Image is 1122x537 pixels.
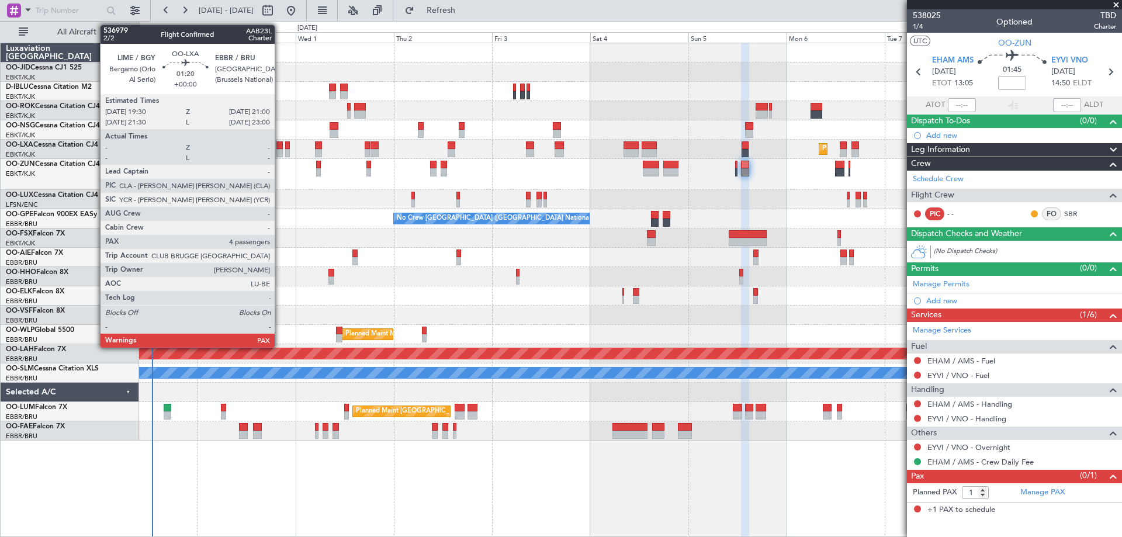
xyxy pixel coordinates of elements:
[932,78,951,89] span: ETOT
[6,346,66,353] a: OO-LAHFalcon 7X
[927,457,1034,467] a: EHAM / AMS - Crew Daily Fee
[913,174,964,185] a: Schedule Crew
[99,32,197,43] div: Mon 29
[1042,207,1061,220] div: FO
[927,442,1010,452] a: EYVI / VNO - Overnight
[6,335,37,344] a: EBBR/BRU
[1094,22,1116,32] span: Charter
[911,383,944,397] span: Handling
[926,130,1116,140] div: Add new
[1080,309,1097,321] span: (1/6)
[688,32,787,43] div: Sun 5
[998,37,1031,49] span: OO-ZUN
[6,122,35,129] span: OO-NSG
[927,399,1012,409] a: EHAM / AMS - Handling
[787,32,885,43] div: Mon 6
[911,157,931,171] span: Crew
[297,23,317,33] div: [DATE]
[6,346,34,353] span: OO-LAH
[6,200,38,209] a: LFSN/ENC
[911,340,927,354] span: Fuel
[6,307,65,314] a: OO-VSFFalcon 8X
[913,325,971,337] a: Manage Services
[13,23,127,41] button: All Aircraft
[6,192,98,199] a: OO-LUXCessna Citation CJ4
[6,432,37,441] a: EBBR/BRU
[6,103,35,110] span: OO-ROK
[6,423,65,430] a: OO-FAEFalcon 7X
[6,288,32,295] span: OO-ELK
[932,66,956,78] span: [DATE]
[6,288,64,295] a: OO-ELKFalcon 8X
[6,73,35,82] a: EBKT/KJK
[6,297,37,306] a: EBBR/BRU
[927,414,1006,424] a: EYVI / VNO - Handling
[6,250,63,257] a: OO-AIEFalcon 7X
[6,413,37,421] a: EBBR/BRU
[6,141,98,148] a: OO-LXACessna Citation CJ4
[199,5,254,16] span: [DATE] - [DATE]
[6,327,34,334] span: OO-WLP
[492,32,590,43] div: Fri 3
[911,115,970,128] span: Dispatch To-Dos
[6,365,34,372] span: OO-SLM
[6,131,35,140] a: EBKT/KJK
[932,55,974,67] span: EHAM AMS
[947,209,974,219] div: - -
[910,36,930,46] button: UTC
[996,16,1033,28] div: Optioned
[394,32,492,43] div: Thu 2
[6,64,30,71] span: OO-JID
[954,78,973,89] span: 13:05
[141,23,161,33] div: [DATE]
[925,207,944,220] div: PIC
[1051,78,1070,89] span: 14:50
[934,247,1122,259] div: (No Dispatch Checks)
[590,32,688,43] div: Sat 4
[345,325,430,343] div: Planned Maint Milan (Linate)
[1051,55,1088,67] span: EYVI VNO
[6,355,37,363] a: EBBR/BRU
[6,84,29,91] span: D-IBLU
[6,211,103,218] a: OO-GPEFalcon 900EX EASy II
[296,32,394,43] div: Wed 1
[6,161,100,168] a: OO-ZUNCessna Citation CJ4
[399,1,469,20] button: Refresh
[6,64,82,71] a: OO-JIDCessna CJ1 525
[6,122,100,129] a: OO-NSGCessna Citation CJ4
[6,307,33,314] span: OO-VSF
[6,230,65,237] a: OO-FSXFalcon 7X
[1073,78,1092,89] span: ELDT
[6,365,99,372] a: OO-SLMCessna Citation XLS
[927,356,995,366] a: EHAM / AMS - Fuel
[1080,262,1097,274] span: (0/0)
[6,103,100,110] a: OO-ROKCessna Citation CJ4
[1020,487,1065,498] a: Manage PAX
[6,278,37,286] a: EBBR/BRU
[911,189,954,202] span: Flight Crew
[1080,115,1097,127] span: (0/0)
[1094,9,1116,22] span: TBD
[926,99,945,111] span: ATOT
[913,279,969,290] a: Manage Permits
[6,404,67,411] a: OO-LUMFalcon 7X
[911,143,970,157] span: Leg Information
[822,140,958,158] div: Planned Maint Kortrijk-[GEOGRAPHIC_DATA]
[6,239,35,248] a: EBKT/KJK
[926,296,1116,306] div: Add new
[6,84,92,91] a: D-IBLUCessna Citation M2
[397,210,593,227] div: No Crew [GEOGRAPHIC_DATA] ([GEOGRAPHIC_DATA] National)
[913,487,957,498] label: Planned PAX
[197,32,295,43] div: Tue 30
[1084,99,1103,111] span: ALDT
[6,423,33,430] span: OO-FAE
[6,192,33,199] span: OO-LUX
[1051,66,1075,78] span: [DATE]
[6,169,35,178] a: EBKT/KJK
[6,112,35,120] a: EBKT/KJK
[927,504,995,516] span: +1 PAX to schedule
[6,327,74,334] a: OO-WLPGlobal 5500
[6,258,37,267] a: EBBR/BRU
[6,161,35,168] span: OO-ZUN
[6,404,35,411] span: OO-LUM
